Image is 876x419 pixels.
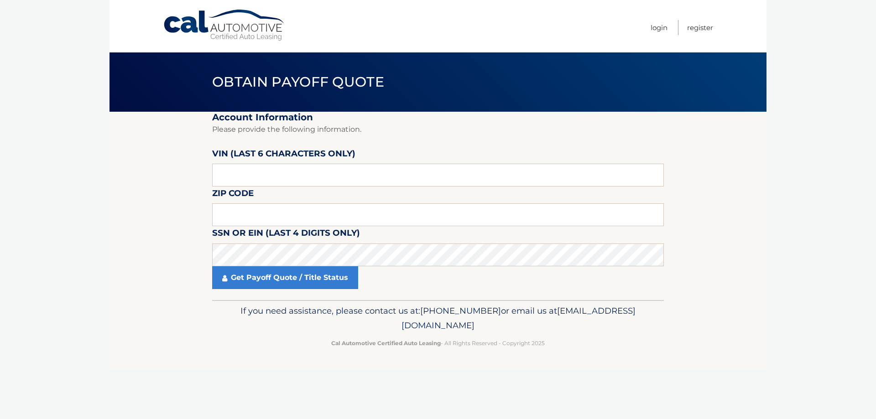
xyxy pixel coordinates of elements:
span: [PHONE_NUMBER] [420,305,501,316]
span: Obtain Payoff Quote [212,73,384,90]
a: Get Payoff Quote / Title Status [212,266,358,289]
label: VIN (last 6 characters only) [212,147,355,164]
a: Login [651,20,667,35]
p: Please provide the following information. [212,123,664,136]
label: SSN or EIN (last 4 digits only) [212,226,360,243]
a: Cal Automotive [163,9,286,41]
label: Zip Code [212,186,254,203]
h2: Account Information [212,112,664,123]
p: - All Rights Reserved - Copyright 2025 [218,338,658,348]
p: If you need assistance, please contact us at: or email us at [218,304,658,333]
a: Register [687,20,713,35]
strong: Cal Automotive Certified Auto Leasing [331,340,441,347]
